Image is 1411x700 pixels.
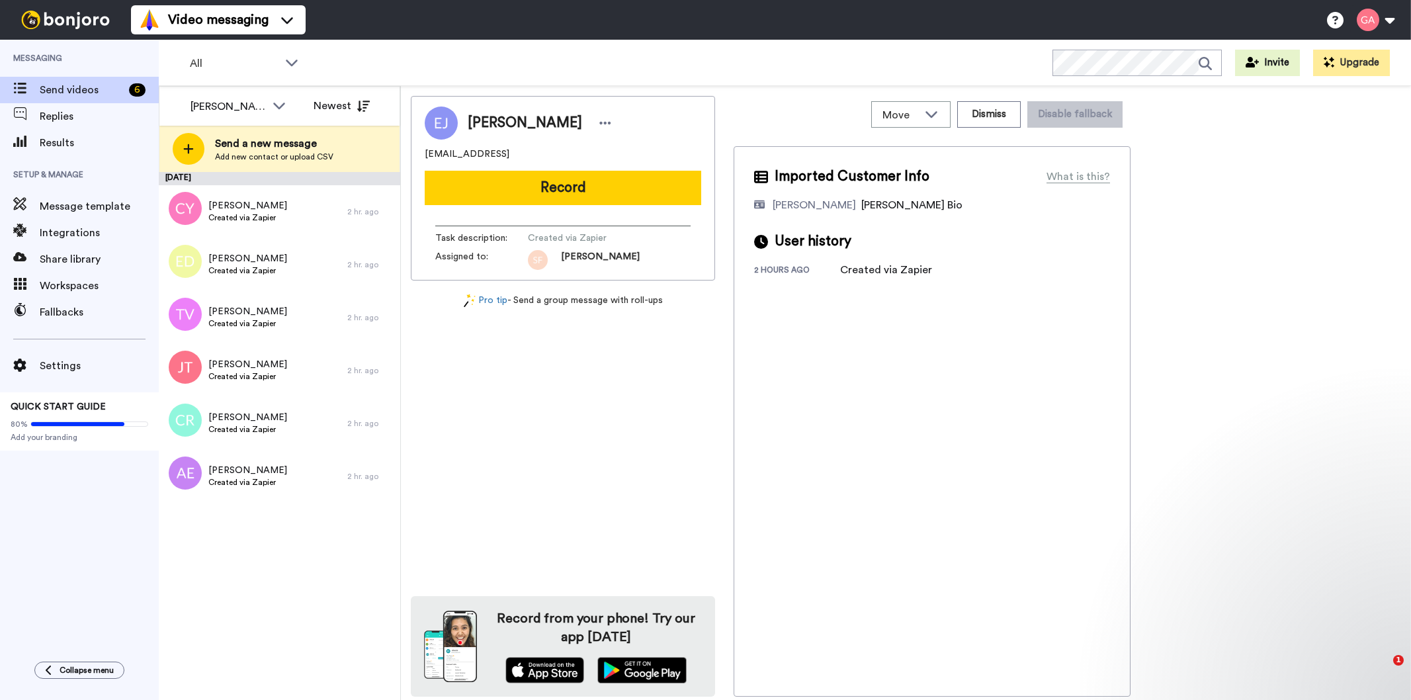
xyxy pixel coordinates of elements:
span: Workspaces [40,278,159,294]
div: [DATE] [159,172,400,185]
span: Assigned to: [435,250,528,270]
img: sf.png [528,250,548,270]
span: 1 [1393,655,1404,666]
div: 2 hr. ago [347,312,394,323]
span: Created via Zapier [208,371,287,382]
img: download [424,611,477,682]
div: 2 hr. ago [347,259,394,270]
span: 80% [11,419,28,429]
div: 2 hr. ago [347,206,394,217]
div: [PERSON_NAME] [191,99,266,114]
div: Created via Zapier [840,262,932,278]
span: Created via Zapier [208,477,287,488]
img: playstore [597,657,687,683]
span: [PERSON_NAME] [208,411,287,424]
span: Add your branding [11,432,148,443]
span: [PERSON_NAME] [208,464,287,477]
button: Record [425,171,701,205]
span: Add new contact or upload CSV [215,152,333,162]
span: QUICK START GUIDE [11,402,106,412]
a: Pro tip [464,294,507,308]
span: Collapse menu [60,665,114,676]
img: ae.png [169,457,202,490]
img: vm-color.svg [139,9,160,30]
img: ed.png [169,245,202,278]
span: [PERSON_NAME] Bio [861,200,962,210]
div: 2 hr. ago [347,418,394,429]
span: Created via Zapier [208,212,287,223]
span: Video messaging [168,11,269,29]
span: Integrations [40,225,159,241]
span: Created via Zapier [528,232,654,245]
span: [PERSON_NAME] [208,358,287,371]
div: What is this? [1047,169,1110,185]
span: [EMAIL_ADDRESS] [425,148,509,161]
img: magic-wand.svg [464,294,476,308]
span: [PERSON_NAME] [561,250,640,270]
span: Send videos [40,82,124,98]
span: Send a new message [215,136,333,152]
span: Created via Zapier [208,424,287,435]
span: Imported Customer Info [775,167,929,187]
span: User history [775,232,851,251]
div: - Send a group message with roll-ups [411,294,715,308]
div: 2 hr. ago [347,365,394,376]
span: [PERSON_NAME] [208,252,287,265]
div: 2 hr. ago [347,471,394,482]
span: Replies [40,109,159,124]
img: cy.png [169,192,202,225]
div: 2 hours ago [754,265,840,278]
span: Fallbacks [40,304,159,320]
img: cr.png [169,404,202,437]
span: Move [882,107,918,123]
span: [PERSON_NAME] [208,305,287,318]
span: All [190,56,278,71]
span: Message template [40,198,159,214]
img: tv.png [169,298,202,331]
button: Collapse menu [34,662,124,679]
div: [PERSON_NAME] [773,197,856,213]
div: 6 [129,83,146,97]
img: jt.png [169,351,202,384]
span: Share library [40,251,159,267]
span: [PERSON_NAME] [208,199,287,212]
iframe: Intercom live chat [1366,655,1398,687]
h4: Record from your phone! Try our app [DATE] [490,609,702,646]
button: Disable fallback [1027,101,1123,128]
span: Created via Zapier [208,318,287,329]
button: Invite [1235,50,1300,76]
span: Task description : [435,232,528,245]
button: Dismiss [957,101,1021,128]
span: Results [40,135,159,151]
button: Upgrade [1313,50,1390,76]
button: Newest [304,93,380,119]
img: bj-logo-header-white.svg [16,11,115,29]
span: [PERSON_NAME] [468,113,582,133]
span: Created via Zapier [208,265,287,276]
span: Settings [40,358,159,374]
img: Image of Earlean Jackson [425,107,458,140]
img: appstore [505,657,584,683]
